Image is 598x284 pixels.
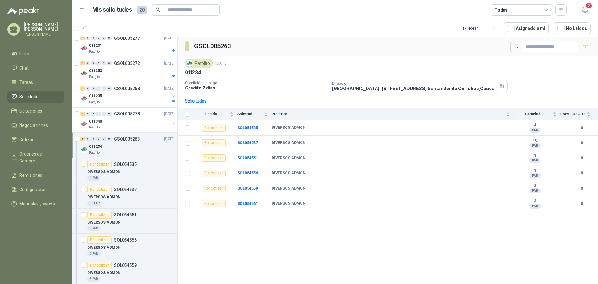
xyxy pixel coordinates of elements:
b: DIVERSOS ADMON [272,171,306,176]
div: 3 PAR [87,277,100,282]
a: 1 0 0 0 0 0 GSOL005277[DATE] Company Logo011231Patojito [80,34,176,54]
div: 0 [107,112,112,116]
p: SOL054559 [114,263,137,267]
span: Tareas [19,79,33,86]
p: Crédito 2 días [185,85,327,90]
b: 8 [514,153,557,158]
div: PAR [529,204,541,209]
p: DIVERSOS ADMON [87,194,121,200]
div: 0 [91,86,96,91]
div: PAR [529,188,541,193]
p: DIVERSOS ADMON [87,245,121,251]
p: [PERSON_NAME] [PERSON_NAME] [24,22,64,31]
p: Patojito [89,100,100,105]
img: Company Logo [80,44,88,52]
p: GSOL005258 [114,86,140,91]
div: Por cotizar [202,185,226,192]
b: DIVERSOS ADMON [272,125,306,130]
b: DIVERSOS ADMON [272,201,306,206]
b: 4 [514,123,557,128]
div: 4 PAR [87,176,100,181]
button: 2 [579,4,591,16]
h3: GSOL005263 [194,41,232,51]
img: Company Logo [186,60,193,67]
div: 0 [107,86,112,91]
p: SOL054551 [114,213,137,217]
p: [PERSON_NAME] [24,32,64,36]
div: Por cotizar [202,124,226,132]
a: 3 0 0 0 0 0 GSOL005278[DATE] Company Logo011340Patojito [80,110,176,130]
div: Por cotizar [87,211,112,219]
a: Por cotizarSOL054551DIVERSOS ADMON8 PAR [72,209,177,234]
a: SOL054537 [237,141,258,145]
div: PAR [529,128,541,133]
div: 0 [102,112,106,116]
img: Company Logo [80,120,88,128]
a: 6 0 0 0 0 0 GSOL005263[DATE] Company Logo011234Patojito [80,135,176,155]
p: SOL054535 [114,162,137,166]
div: 0 [107,61,112,65]
div: Todas [495,7,508,13]
span: Cotizar [19,136,34,143]
span: Producto [272,112,505,116]
p: GSOL005263 [114,137,140,141]
span: Estado [194,112,229,116]
div: 0 [107,36,112,40]
a: Tareas [7,76,64,88]
p: 011234 [89,144,102,150]
a: Solicitudes [7,91,64,103]
div: 0 [102,36,106,40]
img: Company Logo [80,145,88,153]
p: DIVERSOS ADMON [87,169,121,175]
div: PAR [529,158,541,163]
div: Por cotizar [87,262,112,269]
b: SOL054556 [237,171,258,175]
button: Asignado a mi [504,22,549,34]
th: Docs [560,108,573,120]
div: 0 [86,112,90,116]
b: 0 [573,185,591,191]
th: Solicitud [237,108,272,120]
img: Company Logo [80,70,88,77]
div: PAR [529,173,541,178]
span: Negociaciones [19,122,48,129]
div: 0 [91,61,96,65]
div: 0 [86,36,90,40]
b: 10 [514,138,557,143]
span: 2 [586,3,592,9]
p: Patojito [89,125,100,130]
b: SOL054535 [237,126,258,130]
a: Por cotizarSOL054556DIVERSOS ADMON3 PAR [72,234,177,259]
span: Inicio [19,50,29,57]
div: 10 PAR [87,201,102,206]
b: 3 [514,184,557,189]
div: 0 [86,137,90,141]
th: Estado [194,108,237,120]
div: 1 [80,36,85,40]
button: No Leídos [554,22,591,34]
span: Solicitud [237,112,263,116]
a: Configuración [7,184,64,195]
a: Inicio [7,48,64,60]
a: Por cotizarSOL054535DIVERSOS ADMON4 PAR [72,158,177,183]
div: 0 [102,61,106,65]
span: Órdenes de Compra [19,151,58,164]
span: search [514,44,519,49]
div: Por cotizar [87,186,112,193]
div: Por cotizar [202,200,226,207]
b: 0 [573,170,591,176]
p: 011231 [89,43,102,49]
a: 1 0 0 0 0 0 GSOL005272[DATE] Company Logo011353Patojito [80,60,176,79]
span: search [156,7,160,12]
div: Por cotizar [87,161,112,168]
th: Cantidad [514,108,560,120]
div: 0 [107,137,112,141]
p: GSOL005272 [114,61,140,65]
div: 0 [91,36,96,40]
div: 8 PAR [87,226,100,231]
a: Por cotizarSOL054537DIVERSOS ADMON10 PAR [72,183,177,209]
a: SOL054551 [237,156,258,160]
p: [GEOGRAPHIC_DATA], [STREET_ADDRESS] Santander de Quilichao , Cauca [332,86,495,91]
p: GSOL005277 [114,36,140,40]
b: SOL054559 [237,186,258,190]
